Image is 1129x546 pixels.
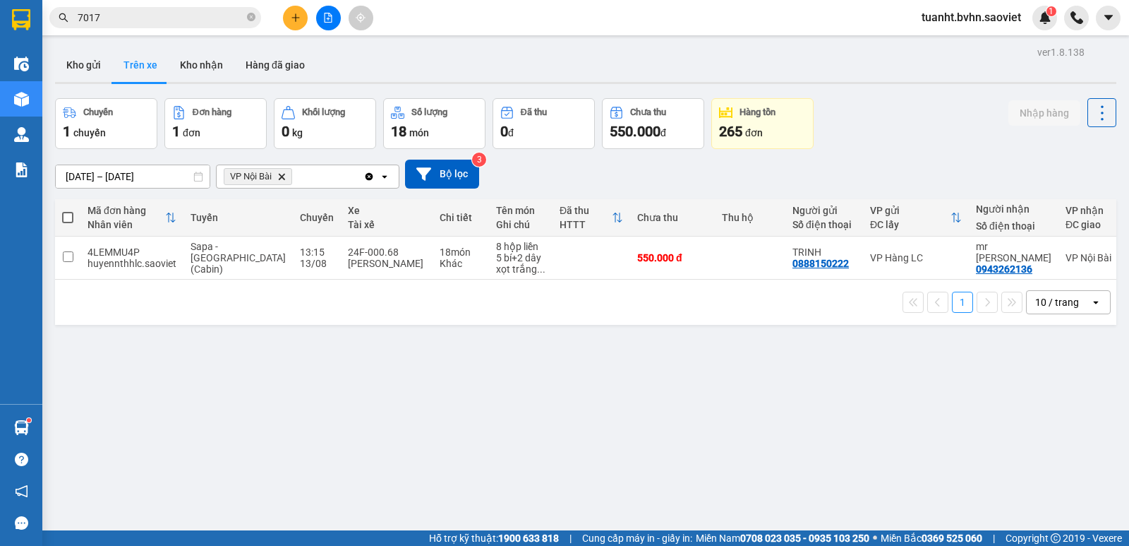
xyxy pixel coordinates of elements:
span: plus [291,13,301,23]
div: Đã thu [521,107,547,117]
span: ... [537,263,545,275]
th: Toggle SortBy [80,199,183,237]
div: VP gửi [870,205,950,216]
th: Toggle SortBy [863,199,969,237]
div: Tên món [496,205,545,216]
span: Sapa - [GEOGRAPHIC_DATA] (Cabin) [191,241,286,275]
span: aim [356,13,366,23]
img: phone-icon [1070,11,1083,24]
div: mr tạo [976,241,1051,263]
div: VP Hàng LC [870,252,962,263]
img: solution-icon [14,162,29,177]
span: | [569,530,572,546]
div: 10 / trang [1035,295,1079,309]
button: Nhập hàng [1008,100,1080,126]
div: Mã đơn hàng [87,205,165,216]
div: Khác [440,258,482,269]
button: Kho gửi [55,48,112,82]
div: Tài xế [348,219,425,230]
span: đơn [183,127,200,138]
span: 265 [719,123,742,140]
div: 13/08 [300,258,334,269]
div: TRINH [792,247,856,258]
span: Miền Nam [696,530,869,546]
img: icon-new-feature [1039,11,1051,24]
span: món [409,127,429,138]
div: Ghi chú [496,219,545,230]
div: 8 hộp liền 5 bí+2 dây xọt trắng liền 3+5 hộp đào +2 xốp +1 dây táo liền 5 [496,241,545,275]
span: 1 [172,123,180,140]
button: Trên xe [112,48,169,82]
div: Xe [348,205,425,216]
img: logo-vxr [12,9,30,30]
div: [PERSON_NAME] [348,258,425,269]
div: 550.000 đ [637,252,708,263]
span: 0 [500,123,508,140]
span: Hỗ trợ kỹ thuật: [429,530,559,546]
span: 0 [282,123,289,140]
div: ĐC lấy [870,219,950,230]
button: aim [349,6,373,30]
span: 550.000 [610,123,660,140]
div: Khối lượng [302,107,345,117]
div: Số điện thoại [792,219,856,230]
span: đơn [745,127,763,138]
input: Select a date range. [56,165,210,188]
div: Chuyến [83,107,113,117]
span: đ [660,127,666,138]
button: Hàng đã giao [234,48,316,82]
div: 4LEMMU4P [87,247,176,258]
div: Người gửi [792,205,856,216]
span: VP Nội Bài [230,171,272,182]
div: Thu hộ [722,212,778,223]
span: | [993,530,995,546]
button: Chuyến1chuyến [55,98,157,149]
div: Chuyến [300,212,334,223]
img: warehouse-icon [14,127,29,142]
sup: 3 [472,153,486,167]
div: Người nhận [976,203,1051,215]
span: Cung cấp máy in - giấy in: [582,530,692,546]
svg: open [379,171,390,182]
svg: Clear all [363,171,375,182]
div: Chi tiết [440,212,482,223]
div: 13:15 [300,247,334,258]
strong: 0708 023 035 - 0935 103 250 [740,533,869,544]
sup: 1 [27,418,31,422]
span: notification [15,485,28,498]
button: Bộ lọc [405,160,479,189]
button: Đơn hàng1đơn [164,98,267,149]
input: Tìm tên, số ĐT hoặc mã đơn [78,10,244,25]
button: Số lượng18món [383,98,485,149]
button: 1 [952,292,973,313]
sup: 1 [1046,6,1056,16]
span: caret-down [1102,11,1115,24]
span: đ [508,127,514,138]
div: Nhân viên [87,219,165,230]
span: search [59,13,68,23]
button: Chưa thu550.000đ [602,98,704,149]
strong: 1900 633 818 [498,533,559,544]
img: warehouse-icon [14,92,29,107]
div: Số điện thoại [976,220,1051,232]
span: 1 [1049,6,1053,16]
span: Miền Bắc [881,530,982,546]
span: kg [292,127,303,138]
div: 18 món [440,247,482,258]
div: ver 1.8.138 [1037,44,1085,60]
button: Đã thu0đ [493,98,595,149]
div: huyennthhlc.saoviet [87,258,176,269]
span: 1 [63,123,71,140]
span: chuyến [73,127,106,138]
div: 24F-000.68 [348,247,425,258]
div: Đã thu [560,205,612,216]
span: question-circle [15,453,28,466]
div: 0888150222 [792,258,849,269]
div: Hàng tồn [739,107,775,117]
button: plus [283,6,308,30]
button: caret-down [1096,6,1121,30]
img: warehouse-icon [14,420,29,435]
span: 18 [391,123,406,140]
span: message [15,516,28,530]
svg: open [1090,297,1101,308]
